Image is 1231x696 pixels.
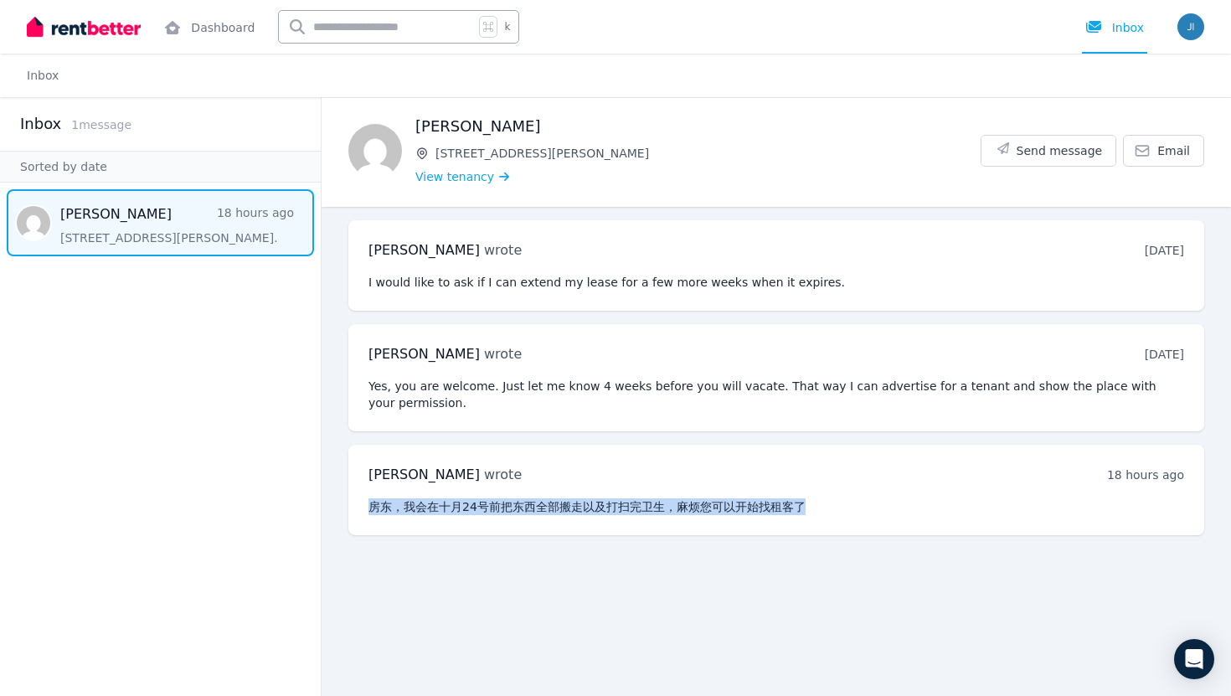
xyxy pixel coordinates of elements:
[504,20,510,34] span: k
[27,69,59,82] a: Inbox
[368,346,480,362] span: [PERSON_NAME]
[1174,639,1214,679] div: Open Intercom Messenger
[368,242,480,258] span: [PERSON_NAME]
[1145,348,1184,361] time: [DATE]
[348,124,402,178] img: Yoav Lewis
[981,136,1116,166] button: Send message
[1177,13,1204,40] img: Jingyi Yang
[1145,244,1184,257] time: [DATE]
[1157,142,1190,159] span: Email
[27,14,141,39] img: RentBetter
[415,168,494,185] span: View tenancy
[60,204,294,246] a: [PERSON_NAME]18 hours ago[STREET_ADDRESS][PERSON_NAME].
[71,118,131,131] span: 1 message
[368,274,1184,291] pre: I would like to ask if I can extend my lease for a few more weeks when it expires.
[1085,19,1144,36] div: Inbox
[415,168,509,185] a: View tenancy
[435,145,981,162] span: [STREET_ADDRESS][PERSON_NAME]
[484,467,522,482] span: wrote
[368,378,1184,411] pre: Yes, you are welcome. Just let me know 4 weeks before you will vacate. That way I can advertise f...
[484,346,522,362] span: wrote
[368,467,480,482] span: [PERSON_NAME]
[1123,135,1204,167] a: Email
[484,242,522,258] span: wrote
[20,112,61,136] h2: Inbox
[368,498,1184,515] pre: 房东，我会在十月24号前把东西全部搬走以及打扫完卫生，麻烦您可以开始找租客了
[1107,468,1184,482] time: 18 hours ago
[415,115,981,138] h1: [PERSON_NAME]
[1017,142,1103,159] span: Send message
